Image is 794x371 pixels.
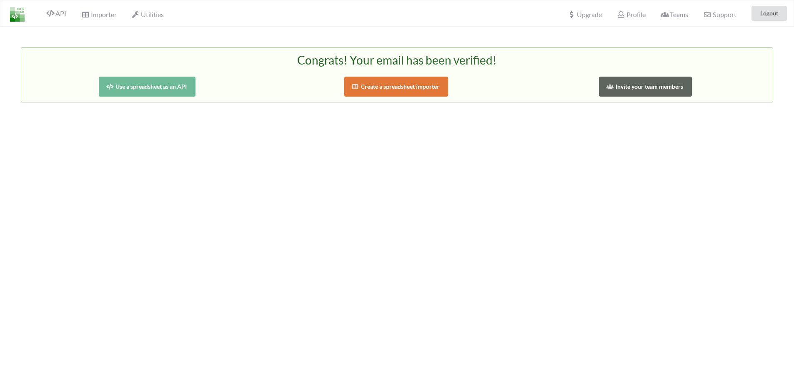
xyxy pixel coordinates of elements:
[703,11,736,18] span: Support
[10,7,25,22] img: LogoIcon.png
[661,10,688,18] span: Teams
[46,9,66,17] span: API
[617,10,645,18] span: Profile
[344,77,448,97] button: Create a spreadsheet importer
[81,10,116,18] span: Importer
[568,11,602,18] span: Upgrade
[132,10,164,18] span: Utilities
[30,53,764,74] h2: Congrats! Your email has been verified!
[99,77,196,97] button: Use a spreadsheet as an API
[599,77,692,97] button: Invite your team members
[751,6,787,21] button: Logout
